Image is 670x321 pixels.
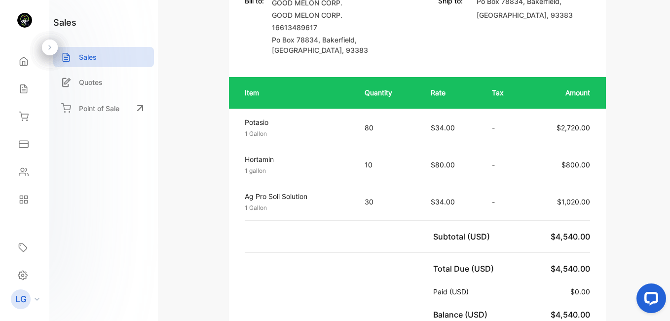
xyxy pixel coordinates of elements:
p: Quotes [79,77,103,87]
p: GOOD MELON CORP. [272,10,385,20]
a: Sales [53,47,154,67]
span: , 93383 [547,11,573,19]
p: Total Due (USD) [433,263,498,275]
p: Ag Pro Soli Solution [245,191,347,201]
p: Rate [431,87,472,98]
span: $800.00 [561,160,590,169]
a: Point of Sale [53,97,154,119]
p: - [492,160,516,170]
span: $80.00 [431,160,455,169]
p: Quantity [365,87,411,98]
p: 1 Gallon [245,129,347,138]
span: $4,540.00 [551,232,590,241]
p: - [492,197,516,207]
p: 80 [365,122,411,133]
p: 1 Gallon [245,203,347,212]
p: Subtotal (USD) [433,231,494,242]
span: $34.00 [431,123,455,132]
p: Item [245,87,345,98]
span: Po Box 78834 [272,36,318,44]
p: 1 gallon [245,166,347,175]
p: Balance (USD) [433,309,491,321]
p: LG [15,293,27,306]
p: Point of Sale [79,103,119,114]
span: , Bakerfield [318,36,355,44]
h1: sales [53,16,76,29]
p: Potasio [245,117,347,127]
p: 10 [365,160,411,170]
span: $0.00 [570,287,590,296]
p: 30 [365,197,411,207]
a: Quotes [53,72,154,92]
img: logo [17,13,32,28]
p: Hortamin [245,154,347,164]
iframe: LiveChat chat widget [629,280,670,321]
p: - [492,122,516,133]
span: $2,720.00 [557,123,590,132]
p: Sales [79,52,97,62]
p: Amount [536,87,590,98]
span: , 93383 [342,46,368,54]
span: $1,020.00 [557,198,590,206]
span: $4,540.00 [551,264,590,274]
p: 16613489617 [272,22,385,33]
p: Paid (USD) [433,286,473,297]
span: $34.00 [431,198,455,206]
span: $4,540.00 [551,310,590,320]
p: Tax [492,87,516,98]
